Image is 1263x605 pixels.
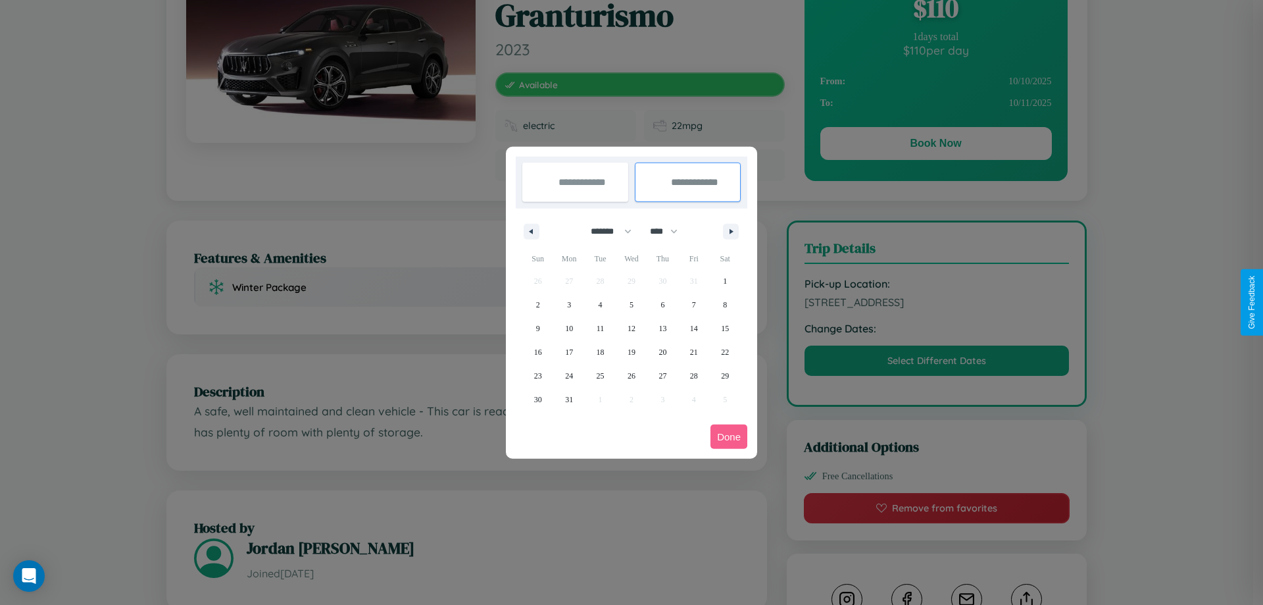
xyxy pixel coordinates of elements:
button: 19 [616,340,647,364]
span: 11 [597,317,605,340]
button: 30 [522,388,553,411]
button: 9 [522,317,553,340]
span: 13 [658,317,666,340]
span: 14 [690,317,698,340]
button: 23 [522,364,553,388]
span: Thu [647,248,678,269]
span: 21 [690,340,698,364]
span: 4 [599,293,603,317]
div: Give Feedback [1247,276,1256,329]
button: 16 [522,340,553,364]
span: Fri [678,248,709,269]
span: 10 [565,317,573,340]
button: 28 [678,364,709,388]
button: 22 [710,340,741,364]
button: 20 [647,340,678,364]
span: Sat [710,248,741,269]
button: 26 [616,364,647,388]
span: 30 [534,388,542,411]
button: Done [710,425,747,449]
span: 18 [597,340,605,364]
span: 7 [692,293,696,317]
button: 7 [678,293,709,317]
button: 3 [553,293,584,317]
button: 8 [710,293,741,317]
span: 20 [658,340,666,364]
span: 25 [597,364,605,388]
button: 14 [678,317,709,340]
span: 26 [628,364,635,388]
span: 8 [723,293,727,317]
span: 6 [660,293,664,317]
span: 17 [565,340,573,364]
button: 10 [553,317,584,340]
span: Sun [522,248,553,269]
button: 31 [553,388,584,411]
span: Mon [553,248,584,269]
button: 6 [647,293,678,317]
span: 31 [565,388,573,411]
span: 24 [565,364,573,388]
button: 27 [647,364,678,388]
span: 12 [628,317,635,340]
button: 24 [553,364,584,388]
div: Open Intercom Messenger [13,560,45,592]
button: 11 [585,317,616,340]
button: 2 [522,293,553,317]
button: 12 [616,317,647,340]
span: 9 [536,317,540,340]
button: 1 [710,269,741,293]
span: 5 [630,293,633,317]
span: 22 [721,340,729,364]
span: 3 [567,293,571,317]
button: 13 [647,317,678,340]
span: 27 [658,364,666,388]
span: Wed [616,248,647,269]
span: 29 [721,364,729,388]
button: 25 [585,364,616,388]
span: 19 [628,340,635,364]
button: 29 [710,364,741,388]
span: 1 [723,269,727,293]
span: Tue [585,248,616,269]
span: 23 [534,364,542,388]
button: 21 [678,340,709,364]
span: 28 [690,364,698,388]
button: 4 [585,293,616,317]
span: 15 [721,317,729,340]
button: 15 [710,317,741,340]
button: 17 [553,340,584,364]
span: 16 [534,340,542,364]
button: 5 [616,293,647,317]
span: 2 [536,293,540,317]
button: 18 [585,340,616,364]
